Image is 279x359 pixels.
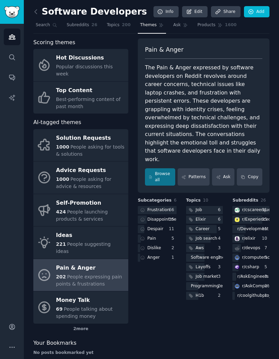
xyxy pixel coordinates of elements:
div: 5 [171,236,177,242]
div: Career [196,226,210,232]
div: r/ Development [237,226,268,232]
button: Copy [237,168,262,186]
a: Ask [171,20,190,34]
div: Anger [147,255,160,261]
div: 6 [218,217,223,223]
div: Frustration [147,207,170,213]
span: 200 [122,22,131,28]
div: Self-Promotion [56,198,125,208]
span: Themes [140,22,157,28]
div: 3 [264,274,269,280]
a: Pain & Anger202People expressing pain points & frustrations [33,259,128,291]
span: People talking about spending money [56,306,113,319]
a: Job market3 [186,273,223,281]
span: Ask [173,22,181,28]
span: 221 [56,241,66,247]
a: H1b2 [186,292,223,300]
div: Layoffs [196,264,211,270]
a: Patterns [178,168,210,186]
a: Hot DiscussionsPopular discussions this week [33,49,128,81]
a: Add [244,6,269,18]
div: Ideas [56,230,125,241]
a: Edit [182,6,208,18]
div: Software engineering [191,255,235,261]
a: Search [33,20,60,34]
div: r/ elixir [242,236,255,242]
img: AskComputerScience [235,284,240,289]
div: Solution Requests [56,133,125,143]
a: Job search4 [186,235,223,243]
a: Ideas221People suggesting ideas [33,226,128,259]
a: Programming error2 [186,282,223,291]
div: 25 [262,217,269,223]
span: 1000 [56,176,69,182]
span: Your Bookmarks [33,339,77,347]
div: Top Content [56,85,125,96]
div: Pain & Anger [56,262,125,273]
span: Topics [186,198,201,204]
div: 10 [262,236,269,242]
div: Disappointment [147,217,181,223]
span: Best-performing content of past month [56,97,121,109]
a: Topics200 [104,20,133,34]
div: 2 [218,293,223,299]
a: Aws3 [186,244,223,253]
div: Job search [196,236,217,242]
div: 2 [171,245,177,251]
span: Topics [107,22,119,28]
span: Products [197,22,215,28]
div: 3 [218,274,223,280]
div: 7 [264,245,269,251]
img: cscareerquestions [235,208,240,212]
div: Money Talk [56,295,125,306]
a: Info [153,6,179,18]
div: H1b [196,293,204,299]
span: AI-tagged themes [33,118,81,127]
div: No posts bookmarked yet [33,350,128,356]
h2: Software Developers [33,6,147,17]
div: Dislike [147,245,161,251]
span: 202 [56,274,66,279]
a: Top ContentBest-performing content of past month [33,82,128,114]
div: 2 [218,283,223,289]
span: People asking for advice & resources [56,176,112,189]
a: Solution Requests1000People asking for tools & solutions [33,129,128,161]
a: Dislike2 [138,244,177,253]
div: 11 [262,226,269,232]
a: Disappointment15 [138,216,177,224]
div: 31 [262,207,269,213]
a: Frustration66 [138,206,177,215]
a: Elixir6 [186,216,223,224]
div: Job market [196,274,218,280]
div: 1 [171,255,177,261]
a: Layoffs3 [186,263,223,272]
span: 10 [203,198,208,203]
a: Pain5 [138,235,177,243]
span: 26 [92,22,97,28]
span: Subcategories [138,198,171,204]
div: 4 [218,236,223,242]
img: ExperiencedDevs [235,217,240,222]
a: AskComputerSciencer/AskComputerScience2 [232,282,269,291]
span: Scoring themes [33,38,75,47]
span: Pain & Anger [145,46,183,54]
span: 1600 [225,22,236,28]
div: 5 [218,226,223,232]
a: Share [211,6,240,18]
img: GummySearch logo [4,6,20,18]
span: 6 [174,198,177,203]
a: elixirr/elixir10 [232,235,269,243]
span: People expressing pain points & frustrations [56,274,122,287]
span: 1000 [56,144,69,150]
div: Elixir [196,217,206,223]
div: 6 [218,207,223,213]
div: 1 [264,293,269,299]
div: r/ csharp [242,264,259,270]
span: People asking for tools & solutions [56,144,125,157]
a: Anger1 [138,254,177,262]
img: computerscience [235,255,240,260]
div: 3 [218,245,223,251]
a: r/coolgithubprojects1 [232,292,269,300]
a: Products1600 [195,20,239,34]
div: 11 [169,226,177,232]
